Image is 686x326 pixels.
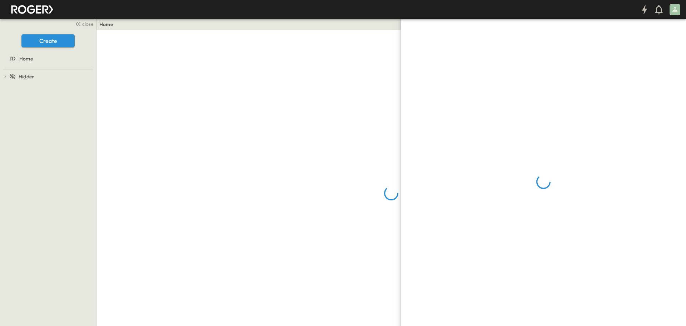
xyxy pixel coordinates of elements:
[99,21,113,28] a: Home
[99,21,118,28] nav: breadcrumbs
[19,73,35,80] span: Hidden
[19,55,33,62] span: Home
[82,20,93,28] span: close
[21,34,75,47] button: Create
